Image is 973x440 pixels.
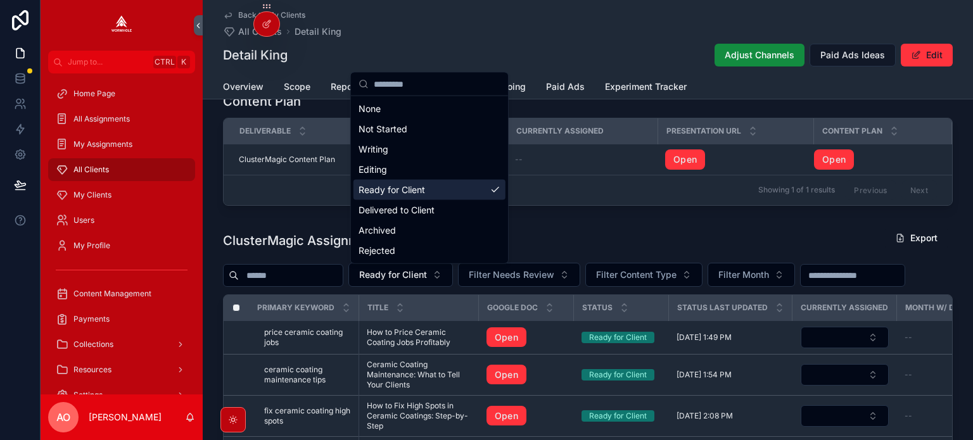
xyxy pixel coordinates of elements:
[469,268,554,281] span: Filter Needs Review
[605,80,687,93] span: Experiment Tracker
[264,365,351,385] a: ceramic coating maintenance tips
[264,327,351,348] a: price ceramic coating jobs
[56,410,70,425] span: AO
[589,332,647,343] div: Ready for Client
[458,263,580,287] button: Select Button
[257,303,334,313] span: Primary Keyword
[48,234,195,257] a: My Profile
[801,303,888,313] span: Currently Assigned
[348,263,453,287] button: Select Button
[223,232,386,249] h1: ClusterMagic Assignments
[284,75,310,101] a: Scope
[666,126,741,136] span: Presentation URL
[353,139,506,160] div: Writing
[605,75,687,101] a: Experiment Tracker
[111,15,132,35] img: App logo
[223,10,305,20] a: Back to My Clients
[264,406,351,426] a: fix ceramic coating high spots
[814,149,936,170] a: Open
[822,126,882,136] span: Content Plan
[179,57,189,67] span: K
[295,25,341,38] a: Detail King
[801,405,889,427] button: Select Button
[800,363,889,386] a: Select Button
[677,332,785,343] a: [DATE] 1:49 PM
[582,332,661,343] a: Ready for Client
[677,370,732,380] span: [DATE] 1:54 PM
[677,411,733,421] span: [DATE] 2:08 PM
[486,365,526,385] a: Open
[810,44,896,66] button: Paid Ads Ideas
[48,133,195,156] a: My Assignments
[582,369,661,380] a: Ready for Client
[589,410,647,422] div: Ready for Client
[718,268,769,281] span: Filter Month
[515,154,650,165] a: --
[353,160,506,180] div: Editing
[48,209,195,232] a: Users
[238,25,282,38] span: All Clients
[725,49,794,61] span: Adjust Channels
[73,390,103,400] span: Settings
[73,289,151,299] span: Content Management
[73,241,110,251] span: My Profile
[351,96,508,263] div: Suggestions
[596,268,677,281] span: Filter Content Type
[515,154,523,165] span: --
[905,332,912,343] span: --
[73,89,115,99] span: Home Page
[48,108,195,130] a: All Assignments
[801,327,889,348] button: Select Button
[68,57,148,67] span: Jump to...
[331,80,372,93] span: Reporting
[238,10,305,20] span: Back to My Clients
[48,51,195,73] button: Jump to...CtrlK
[73,165,109,175] span: All Clients
[885,227,948,249] button: Export
[758,185,835,195] span: Showing 1 of 1 results
[73,114,130,124] span: All Assignments
[223,75,264,101] a: Overview
[223,92,301,110] h1: Content Plan
[814,149,854,170] a: Open
[223,46,288,64] h1: Detail King
[73,339,113,349] span: Collections
[665,149,705,170] a: Open
[223,80,264,93] span: Overview
[715,44,804,66] button: Adjust Channels
[367,401,471,431] a: How to Fix High Spots in Ceramic Coatings: Step-by-Step
[585,263,703,287] button: Select Button
[589,369,647,380] div: Ready for Client
[353,200,506,220] div: Delivered to Client
[48,184,195,206] a: My Clients
[516,126,604,136] span: Currently Assigned
[708,263,795,287] button: Select Button
[582,303,613,313] span: Status
[41,73,203,394] div: scrollable content
[353,220,506,241] div: Archived
[239,154,335,165] span: ClusterMagic Content Plan
[487,303,538,313] span: Google Doc
[820,49,885,61] span: Paid Ads Ideas
[48,384,195,406] a: Settings
[800,405,889,427] a: Select Button
[73,215,94,225] span: Users
[353,180,506,200] div: Ready for Client
[239,154,388,165] a: ClusterMagic Content Plan
[677,303,768,313] span: Status Last Updated
[367,360,471,390] a: Ceramic Coating Maintenance: What to Tell Your Clients
[239,126,291,136] span: Deliverable
[153,56,176,68] span: Ctrl
[677,332,732,343] span: [DATE] 1:49 PM
[367,327,471,348] a: How to Price Ceramic Coating Jobs Profitably
[546,75,585,101] a: Paid Ads
[223,25,282,38] a: All Clients
[582,410,661,422] a: Ready for Client
[367,303,388,313] span: Title
[486,365,566,385] a: Open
